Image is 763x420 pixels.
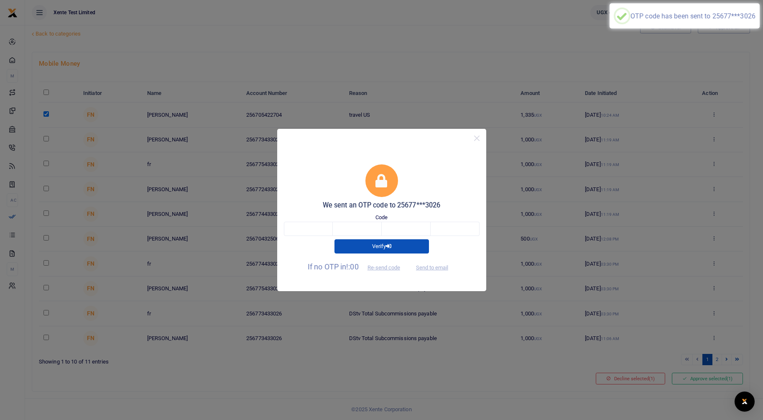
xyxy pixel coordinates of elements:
[735,392,755,412] div: Open Intercom Messenger
[375,213,388,222] label: Code
[630,12,755,20] div: OTP code has been sent to 25677***3026
[308,262,407,271] span: If no OTP in
[471,132,483,144] button: Close
[346,262,358,271] span: !:00
[334,239,429,254] button: Verify
[284,201,480,210] h5: We sent an OTP code to 25677***3026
